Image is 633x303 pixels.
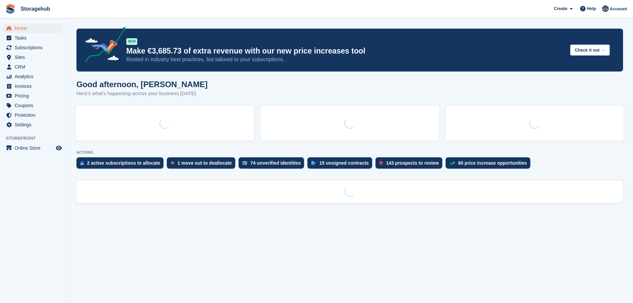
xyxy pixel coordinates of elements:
a: menu [3,81,63,91]
a: Preview store [55,144,63,152]
a: Storagehub [18,3,53,14]
a: 2 active subscriptions to allocate [76,157,167,172]
span: CRM [15,62,54,72]
div: 1 move out to deallocate [177,160,232,166]
img: Anirudh Muralidharan [602,5,609,12]
span: Account [610,6,627,12]
img: prospect-51fa495bee0391a8d652442698ab0144808aea92771e9ea1ae160a38d050c398.svg [379,161,383,165]
a: menu [3,101,63,110]
span: Pricing [15,91,54,100]
img: verify_identity-adf6edd0f0f0b5bbfe63781bf79b02c33cf7c696d77639b501bdc392416b5a36.svg [243,161,247,165]
a: menu [3,143,63,153]
a: menu [3,110,63,120]
div: 60 price increase opportunities [458,160,527,166]
div: 2 active subscriptions to allocate [87,160,160,166]
a: 143 prospects to review [375,157,446,172]
h1: Good afternoon, [PERSON_NAME] [76,80,208,89]
span: Coupons [15,101,54,110]
span: Subscriptions [15,43,54,52]
a: 15 unsigned contracts [307,157,375,172]
button: Check it out → [570,45,610,56]
img: active_subscription_to_allocate_icon-d502201f5373d7db506a760aba3b589e785aa758c864c3986d89f69b8ff3... [80,161,84,165]
span: Invoices [15,81,54,91]
a: 74 unverified identities [239,157,308,172]
img: move_outs_to_deallocate_icon-f764333ba52eb49d3ac5e1228854f67142a1ed5810a6f6cc68b1a99e826820c5.svg [171,161,174,165]
p: ACTIONS [76,150,623,155]
span: Home [15,24,54,33]
a: menu [3,33,63,43]
span: Protection [15,110,54,120]
a: menu [3,72,63,81]
a: menu [3,53,63,62]
p: Make €3,685.73 of extra revenue with our new price increases tool [126,46,565,56]
div: 15 unsigned contracts [319,160,369,166]
a: menu [3,62,63,72]
span: Analytics [15,72,54,81]
a: menu [3,120,63,129]
a: 1 move out to deallocate [167,157,238,172]
span: Storefront [6,135,66,142]
p: Rooted in industry best practices, but tailored to your subscriptions. [126,56,565,63]
img: stora-icon-8386f47178a22dfd0bd8f6a31ec36ba5ce8667c1dd55bd0f319d3a0aa187defe.svg [5,4,15,14]
a: menu [3,91,63,100]
span: Online Store [15,143,54,153]
a: 60 price increase opportunities [446,157,534,172]
img: contract_signature_icon-13c848040528278c33f63329250d36e43548de30e8caae1d1a13099fd9432cc5.svg [311,161,316,165]
img: price-adjustments-announcement-icon-8257ccfd72463d97f412b2fc003d46551f7dbcb40ab6d574587a9cd5c0d94... [79,27,126,65]
div: 74 unverified identities [251,160,301,166]
img: price_increase_opportunities-93ffe204e8149a01c8c9dc8f82e8f89637d9d84a8eef4429ea346261dce0b2c0.svg [450,162,455,165]
span: Help [587,5,596,12]
div: NEW [126,38,137,45]
span: Sites [15,53,54,62]
span: Tasks [15,33,54,43]
a: menu [3,24,63,33]
a: menu [3,43,63,52]
p: Here's what's happening across your business [DATE] [76,90,208,97]
span: Create [554,5,567,12]
div: 143 prospects to review [386,160,439,166]
span: Settings [15,120,54,129]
